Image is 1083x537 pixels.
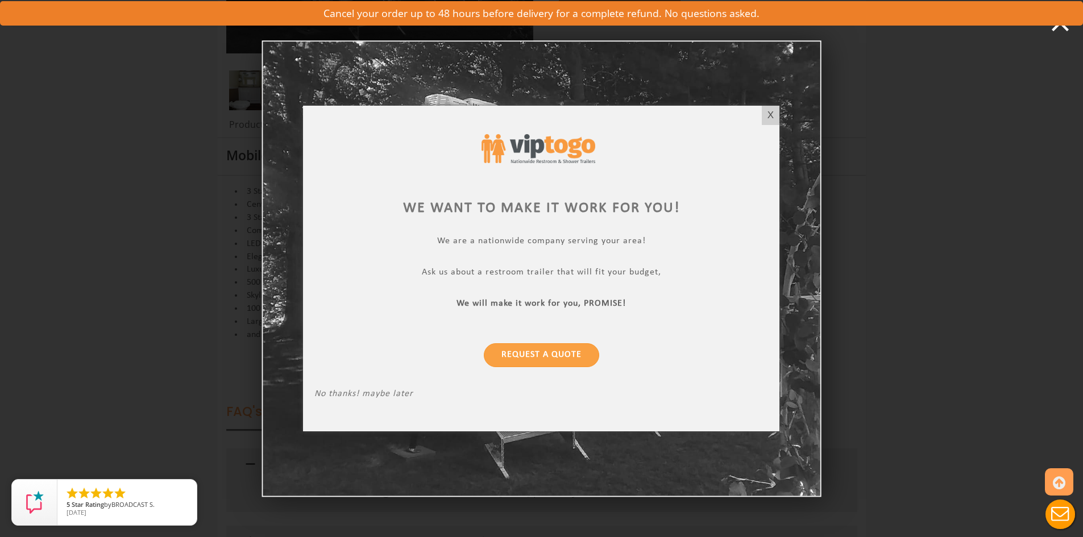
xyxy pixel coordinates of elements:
p: Ask us about a restroom trailer that will fit your budget, [314,267,768,280]
img: Review Rating [23,491,46,514]
li:  [89,486,103,500]
div: X [762,106,779,125]
li:  [101,486,115,500]
li:  [113,486,127,500]
div: We want to make it work for you! [314,198,768,219]
p: We are a nationwide company serving your area! [314,236,768,249]
b: We will make it work for you, PROMISE! [457,299,626,308]
span: [DATE] [67,508,86,517]
img: viptogo logo [482,134,595,163]
span: by [67,501,188,509]
a: Request a Quote [484,343,599,367]
span: Star Rating [72,500,104,509]
button: Live Chat [1038,492,1083,537]
p: No thanks! maybe later [314,389,768,402]
li:  [77,486,91,500]
span: BROADCAST S. [111,500,155,509]
li:  [65,486,79,500]
span: 5 [67,500,70,509]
